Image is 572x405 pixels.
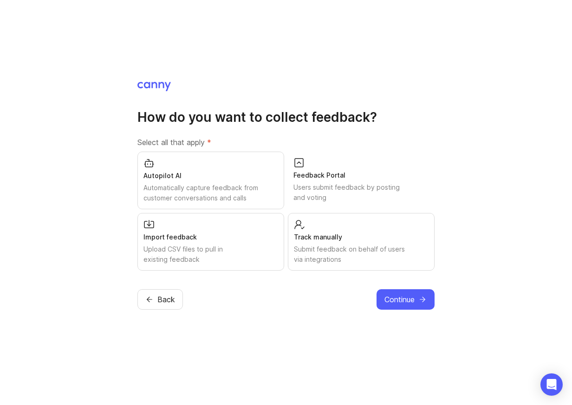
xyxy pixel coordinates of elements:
span: Continue [384,294,415,305]
div: Open Intercom Messenger [540,373,563,396]
div: Automatically capture feedback from customer conversations and calls [143,183,278,203]
div: Users submit feedback by posting and voting [293,182,429,203]
label: Select all that apply [137,137,435,148]
div: Upload CSV files to pull in existing feedback [143,244,278,265]
div: Autopilot AI [143,171,278,181]
div: Import feedback [143,232,278,242]
img: Canny Home [137,82,171,91]
div: Submit feedback on behalf of users via integrations [294,244,429,265]
button: Back [137,289,183,310]
div: Track manually [294,232,429,242]
button: Import feedbackUpload CSV files to pull in existing feedback [137,213,284,271]
h1: How do you want to collect feedback? [137,109,435,126]
button: Track manuallySubmit feedback on behalf of users via integrations [288,213,435,271]
button: Autopilot AIAutomatically capture feedback from customer conversations and calls [137,152,284,209]
span: Back [157,294,175,305]
button: Feedback PortalUsers submit feedback by posting and voting [288,152,435,209]
button: Continue [377,289,435,310]
div: Feedback Portal [293,170,429,180]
